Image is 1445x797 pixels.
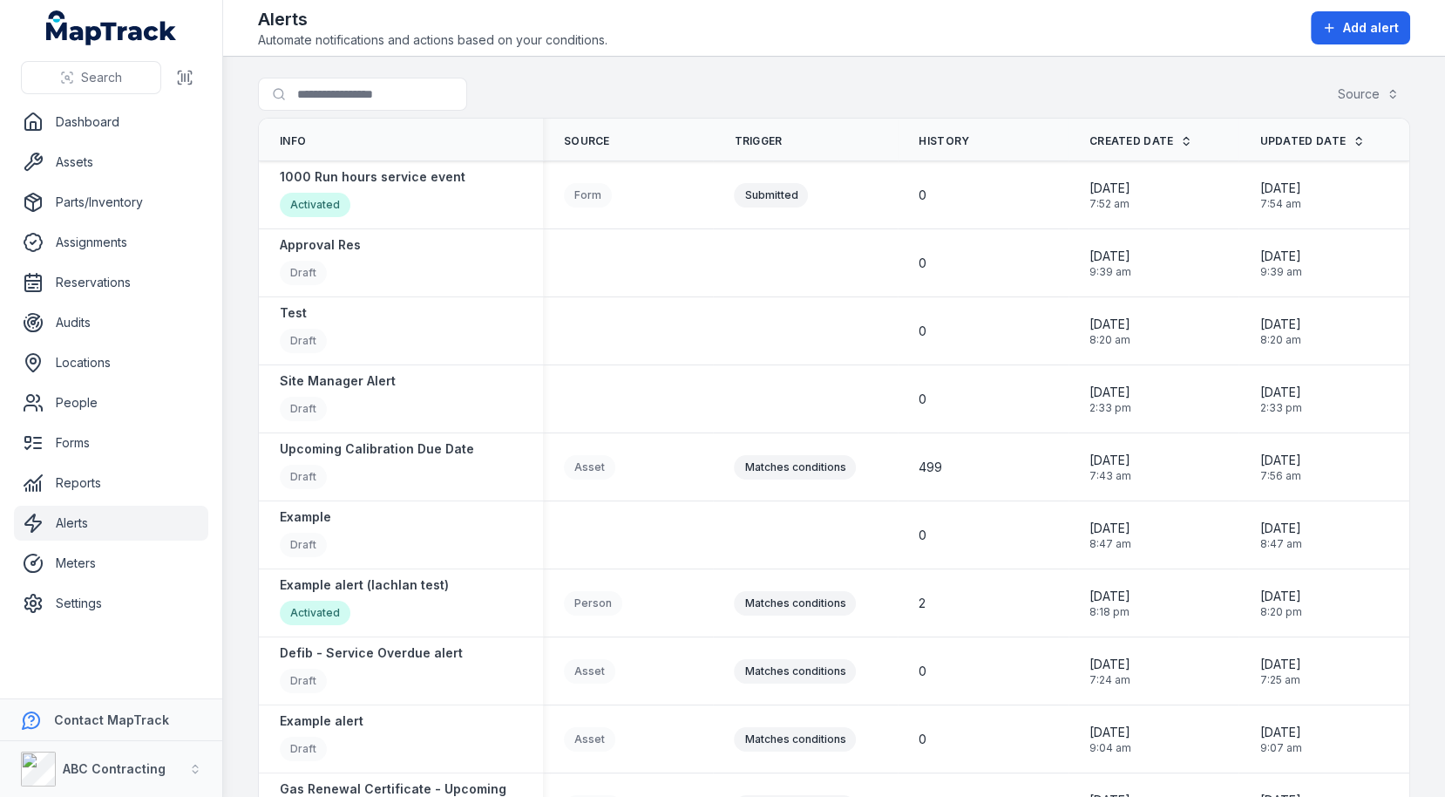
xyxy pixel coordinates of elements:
span: 2:33 pm [1259,401,1301,415]
span: History [919,134,969,148]
span: [DATE] [1089,724,1131,741]
span: 9:39 am [1259,265,1301,279]
strong: 1000 Run hours service event [280,168,465,186]
div: Draft [280,737,327,761]
div: Form [564,183,612,208]
div: Asset [564,659,615,684]
span: 7:56 am [1259,469,1300,483]
span: 8:47 am [1089,537,1131,551]
time: 30/09/2025, 9:39:38 am [1259,248,1301,279]
span: 8:18 pm [1089,605,1130,619]
span: 2:33 pm [1089,401,1131,415]
button: Source [1326,78,1410,111]
time: 10/09/2025, 7:43:02 am [1089,452,1131,483]
h2: Alerts [258,7,607,31]
div: Matches conditions [734,659,856,684]
strong: Example alert [280,712,363,730]
span: 9:39 am [1089,265,1131,279]
span: 499 [919,459,942,476]
span: Created Date [1089,134,1174,148]
time: 29/09/2025, 8:20:33 am [1259,316,1300,347]
span: 7:24 am [1089,673,1130,687]
a: Parts/Inventory [14,185,208,220]
div: Draft [280,329,327,353]
span: 0 [919,391,926,408]
span: 0 [919,187,926,204]
span: [DATE] [1259,452,1300,469]
a: Approval ResDraft [280,236,361,290]
time: 02/09/2025, 9:04:55 am [1089,724,1131,755]
span: Trigger [734,134,782,148]
span: [DATE] [1089,384,1131,401]
div: Person [564,591,622,616]
span: [DATE] [1089,520,1131,537]
a: Alerts [14,506,208,541]
span: [DATE] [1089,656,1130,673]
time: 06/10/2025, 7:52:52 am [1089,180,1130,211]
a: Assignments [14,225,208,260]
a: Reservations [14,265,208,300]
time: 06/10/2025, 7:54:37 am [1259,180,1300,211]
strong: Defib - Service Overdue alert [280,644,463,662]
time: 29/09/2025, 8:20:33 am [1089,316,1130,347]
span: [DATE] [1089,180,1130,197]
div: Activated [280,193,350,217]
strong: Upcoming Calibration Due Date [280,440,474,458]
time: 23/09/2025, 7:56:51 am [1259,452,1300,483]
span: 0 [919,527,926,544]
div: Matches conditions [734,591,856,616]
span: 0 [919,731,926,748]
span: 8:20 am [1089,333,1130,347]
span: 8:20 pm [1259,605,1301,619]
time: 04/09/2025, 7:25:50 am [1259,656,1300,687]
a: Example alertDraft [280,712,363,766]
div: Asset [564,455,615,480]
span: Automate notifications and actions based on your conditions. [258,31,607,49]
a: Dashboard [14,105,208,140]
span: [DATE] [1259,248,1301,265]
a: Defib - Service Overdue alertDraft [280,644,463,698]
span: [DATE] [1259,384,1301,401]
a: People [14,385,208,420]
div: Activated [280,601,350,625]
a: Reports [14,466,208,501]
a: Meters [14,546,208,581]
span: [DATE] [1259,520,1301,537]
span: [DATE] [1089,452,1131,469]
strong: Test [280,304,327,322]
strong: Site Manager Alert [280,372,396,390]
a: Forms [14,426,208,460]
a: Settings [14,586,208,621]
a: Upcoming Calibration Due DateDraft [280,440,474,494]
span: 9:07 am [1259,741,1301,755]
span: [DATE] [1259,656,1300,673]
a: Assets [14,145,208,180]
a: Updated Date [1259,134,1365,148]
button: Search [21,61,161,94]
div: Draft [280,397,327,421]
a: Site Manager AlertDraft [280,372,396,426]
span: 7:25 am [1259,673,1300,687]
a: Locations [14,345,208,380]
div: Draft [280,533,327,557]
span: [DATE] [1089,316,1130,333]
div: Draft [280,669,327,693]
a: Example alert (lachlan test)Activated [280,576,449,630]
button: Add alert [1311,11,1410,44]
div: Matches conditions [734,727,856,752]
strong: Example alert (lachlan test) [280,576,449,594]
strong: Contact MapTrack [54,712,169,727]
a: ExampleDraft [280,508,331,562]
div: Matches conditions [734,455,856,480]
span: [DATE] [1089,588,1130,605]
a: TestDraft [280,304,327,358]
span: 0 [919,663,926,680]
span: 2 [919,595,926,612]
time: 18/09/2025, 2:33:51 pm [1089,384,1131,415]
time: 02/09/2025, 9:07:36 am [1259,724,1301,755]
time: 18/09/2025, 2:33:51 pm [1259,384,1301,415]
time: 05/09/2025, 8:18:43 pm [1089,588,1130,619]
div: Draft [280,465,327,489]
span: Updated Date [1259,134,1346,148]
div: Submitted [734,183,808,208]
